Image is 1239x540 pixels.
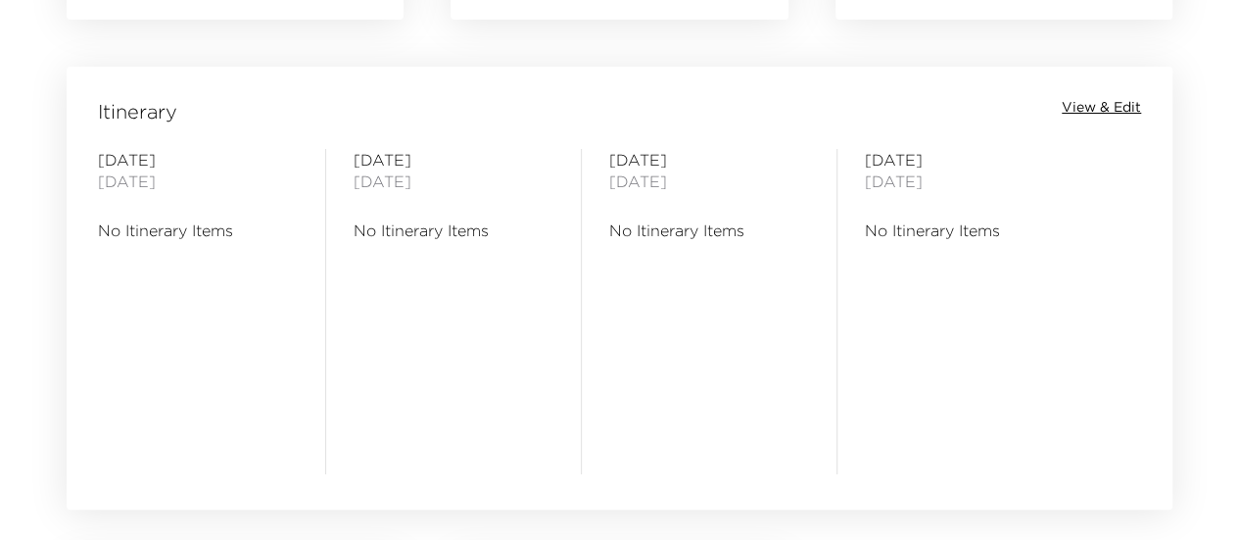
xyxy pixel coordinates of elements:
[354,171,553,192] span: [DATE]
[609,220,809,241] span: No Itinerary Items
[98,149,298,171] span: [DATE]
[354,149,553,171] span: [DATE]
[865,220,1065,241] span: No Itinerary Items
[98,171,298,192] span: [DATE]
[354,220,553,241] span: No Itinerary Items
[98,220,298,241] span: No Itinerary Items
[609,171,809,192] span: [DATE]
[609,149,809,171] span: [DATE]
[865,171,1065,192] span: [DATE]
[98,98,177,125] span: Itinerary
[1062,98,1141,118] button: View & Edit
[865,149,1065,171] span: [DATE]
